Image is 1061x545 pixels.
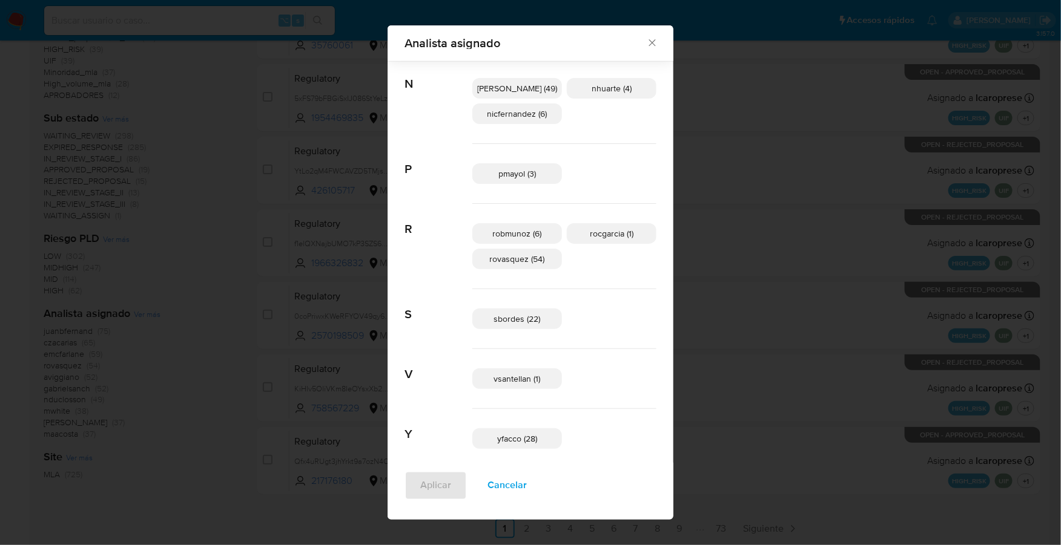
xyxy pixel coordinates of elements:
div: rovasquez (54) [472,249,562,269]
span: Cancelar [488,472,527,499]
span: V [405,349,472,382]
div: pmayol (3) [472,163,562,184]
div: nicfernandez (6) [472,103,562,124]
button: Cancelar [472,471,543,500]
div: robmunoz (6) [472,223,562,244]
span: robmunoz (6) [493,227,542,240]
span: [PERSON_NAME] (49) [477,82,557,94]
span: nhuarte (4) [592,82,632,94]
span: N [405,59,472,91]
div: [PERSON_NAME] (49) [472,78,562,99]
span: rovasquez (54) [490,253,545,265]
span: S [405,289,472,322]
button: Cerrar [646,37,657,48]
span: rocgarcia (1) [590,227,633,240]
span: R [405,204,472,237]
span: Analista asignado [405,37,646,49]
div: rocgarcia (1) [567,223,656,244]
span: yfacco (28) [497,432,537,445]
span: Y [405,409,472,442]
div: sbordes (22) [472,308,562,329]
div: vsantellan (1) [472,368,562,389]
div: nhuarte (4) [567,78,656,99]
span: pmayol (3) [498,168,536,180]
div: yfacco (28) [472,428,562,449]
span: nicfernandez (6) [488,108,547,120]
span: vsantellan (1) [494,373,541,385]
span: P [405,144,472,177]
span: sbordes (22) [494,313,541,325]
